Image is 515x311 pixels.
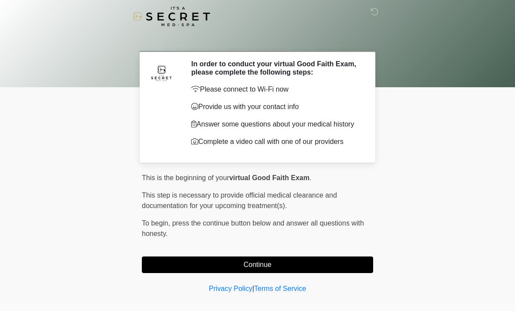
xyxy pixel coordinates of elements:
a: Terms of Service [254,285,306,292]
strong: virtual Good Faith Exam [229,174,309,181]
a: | [252,285,254,292]
h1: ‎ ‎ [135,31,380,48]
p: Please connect to Wi-Fi now [191,84,360,95]
img: It's A Secret Med Spa Logo [133,7,210,26]
p: Answer some questions about your medical history [191,119,360,130]
span: . [309,174,311,181]
a: Privacy Policy [209,285,253,292]
p: Complete a video call with one of our providers [191,137,360,147]
span: This step is necessary to provide official medical clearance and documentation for your upcoming ... [142,191,337,209]
span: To begin, [142,219,172,227]
img: Agent Avatar [148,60,175,86]
h2: In order to conduct your virtual Good Faith Exam, please complete the following steps: [191,60,360,76]
span: This is the beginning of your [142,174,229,181]
button: Continue [142,256,373,273]
p: Provide us with your contact info [191,102,360,112]
span: press the continue button below and answer all questions with honesty. [142,219,364,237]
